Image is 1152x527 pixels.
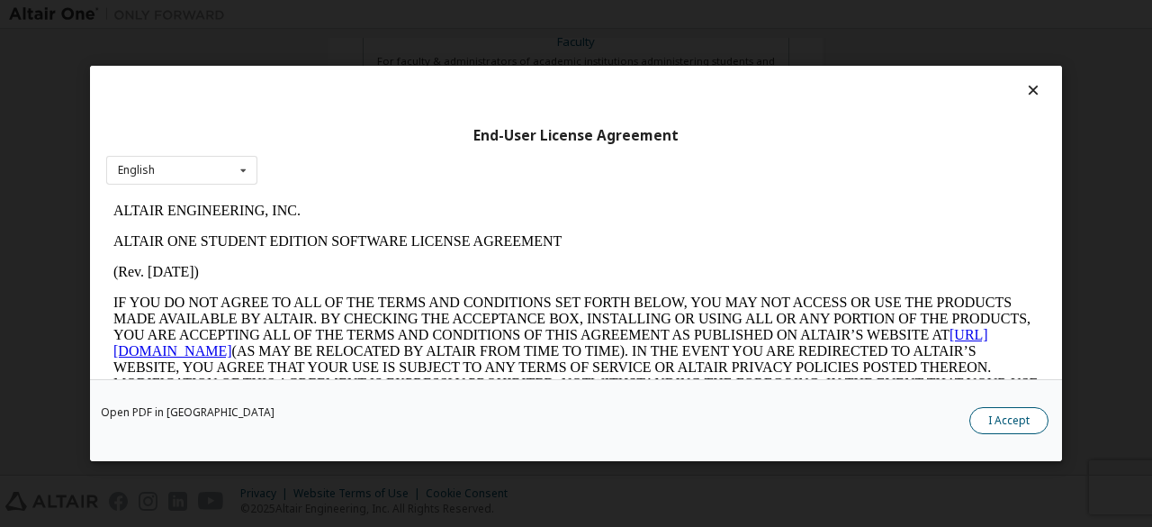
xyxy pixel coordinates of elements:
button: I Accept [969,407,1048,434]
a: Open PDF in [GEOGRAPHIC_DATA] [101,407,274,418]
p: ALTAIR ONE STUDENT EDITION SOFTWARE LICENSE AGREEMENT [7,38,932,54]
div: End-User License Agreement [106,127,1046,145]
p: IF YOU DO NOT AGREE TO ALL OF THE TERMS AND CONDITIONS SET FORTH BELOW, YOU MAY NOT ACCESS OR USE... [7,99,932,229]
div: English [118,165,155,176]
a: [URL][DOMAIN_NAME] [7,132,882,163]
p: ALTAIR ENGINEERING, INC. [7,7,932,23]
p: (Rev. [DATE]) [7,68,932,85]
